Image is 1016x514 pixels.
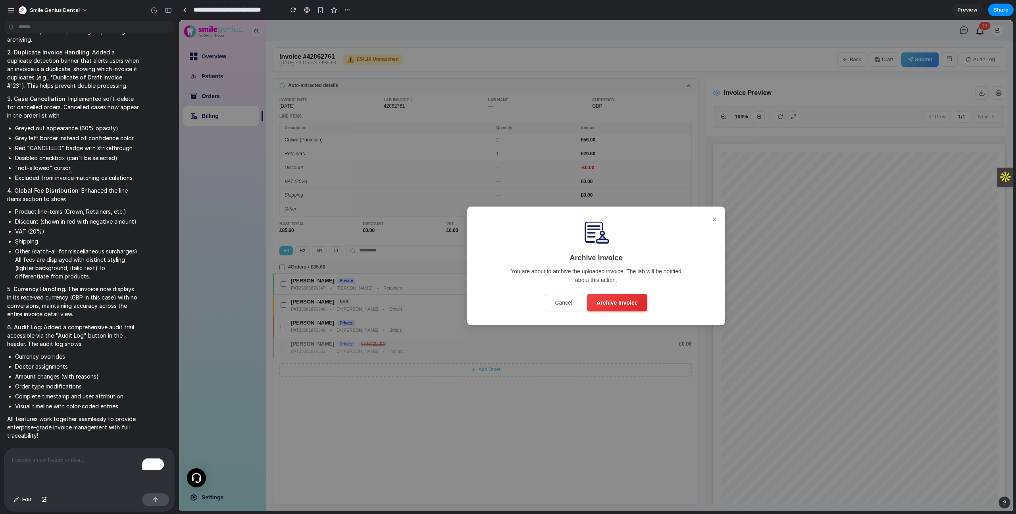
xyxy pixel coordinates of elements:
button: Cancel [366,274,403,291]
button: Archive Invoice [408,274,468,291]
li: VAT (20%) [15,227,140,236]
span: Preview [958,6,978,14]
div: To enrich screen reader interactions, please activate Accessibility in Grammarly extension settings [4,448,171,490]
li: Red "CANCELLED" badge with strikethrough [15,144,140,152]
strong: 4. Global Fee Distribution [7,187,79,194]
p: All features work together seamlessly to provide enterprise-grade invoice management with full tr... [7,415,140,440]
button: ✕ [531,193,540,206]
button: Share [988,4,1014,16]
p: : Added a comprehensive audit trail accessible via the "Audit Log" button in the header. The audi... [7,323,140,348]
p: : Enhanced the line items section to show: [7,186,140,203]
li: Amount changes (with reasons) [15,372,140,381]
li: Product line items (Crown, Retainers, etc.) [15,207,140,216]
span: Edit [22,496,32,504]
li: Currency overrides [15,352,140,361]
li: Other (catch-all for miscellaneous surcharges) All fees are displayed with distinct styling (ligh... [15,247,140,280]
p: : Added a duplicate detection banner that alerts users when an invoice is a duplicate, showing wh... [7,48,140,90]
li: Visual timeline with color-coded entries [15,402,140,410]
li: Complete timestamp and user attribution [15,392,140,400]
button: Smile Genius Dental [15,4,92,17]
span: Share [993,6,1008,14]
button: Edit [10,493,36,506]
h1: Archive Invoice [304,232,531,243]
strong: 2. Duplicate Invoice Handling [7,49,89,56]
iframe: To enrich screen reader interactions, please activate Accessibility in Grammarly extension settings [179,20,1013,511]
li: Grey left border instead of confidence color [15,134,140,142]
li: Greyed out appearance (60% opacity) [15,124,140,132]
div: You are about to archive the uploaded invoice. The lab will be notified about this action. [304,247,531,264]
strong: 3. Case Cancellation [7,95,65,102]
strong: 5. Currency Handling [7,286,65,292]
li: Excluded from invoice matching calculations [15,174,140,182]
li: Disabled checkbox (can't be selected) [15,154,140,162]
li: Shipping [15,237,140,245]
p: : The invoice now displays in its received currency (GBP in this case) with no conversions, maint... [7,285,140,318]
img: Apollo.io [820,150,833,164]
li: Order type modifications [15,382,140,390]
li: Doctor assignments [15,362,140,371]
li: "not-allowed" cursor [15,164,140,172]
strong: 6. Audit Log [7,324,41,330]
p: : Implemented soft-delete for cancelled orders. Cancelled cases now appear in the order list with: [7,95,140,120]
a: Preview [952,4,983,16]
li: Discount (shown in red with negative amount) [15,217,140,226]
span: Smile Genius Dental [30,6,80,14]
